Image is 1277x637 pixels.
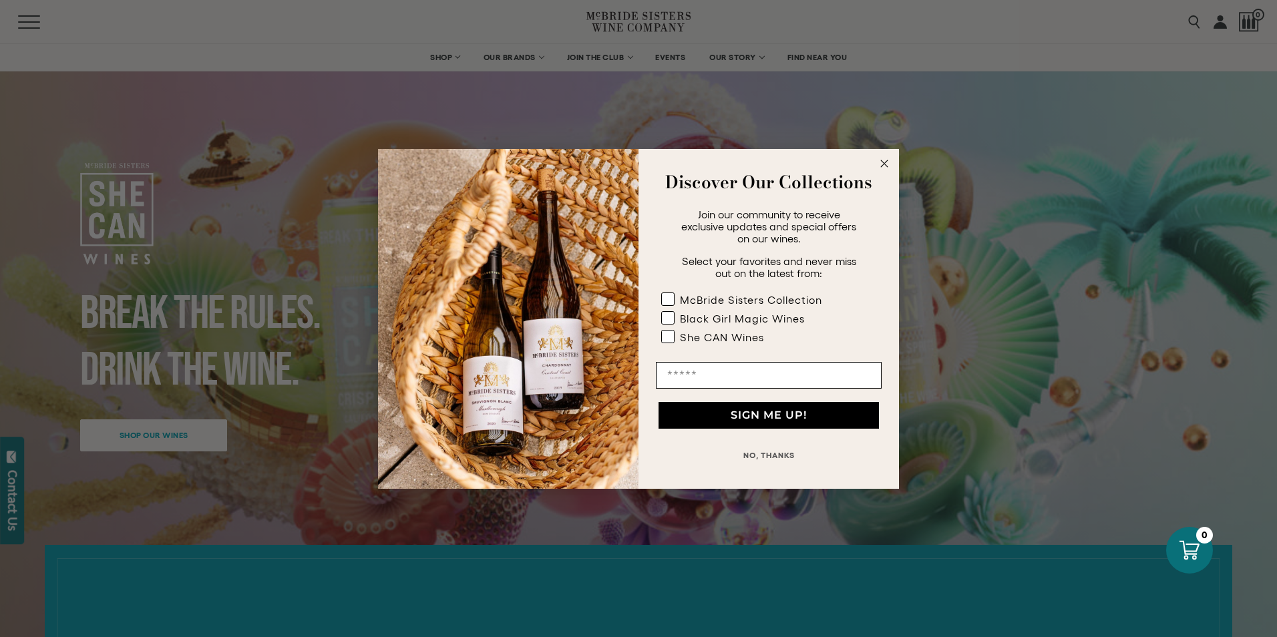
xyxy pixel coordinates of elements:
input: Email [656,362,882,389]
div: McBride Sisters Collection [680,294,822,306]
div: She CAN Wines [680,331,764,343]
div: Black Girl Magic Wines [680,312,805,325]
span: Select your favorites and never miss out on the latest from: [682,255,856,279]
span: Join our community to receive exclusive updates and special offers on our wines. [681,208,856,244]
img: 42653730-7e35-4af7-a99d-12bf478283cf.jpeg [378,149,638,489]
button: NO, THANKS [656,442,882,469]
button: SIGN ME UP! [659,402,879,429]
div: 0 [1196,527,1213,544]
strong: Discover Our Collections [665,169,872,195]
button: Close dialog [876,156,892,172]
